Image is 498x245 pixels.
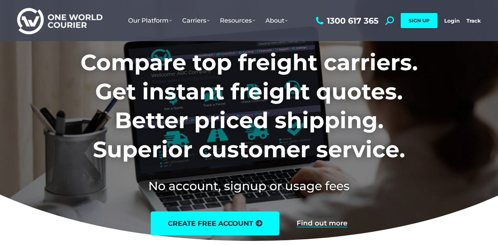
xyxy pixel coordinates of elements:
[182,17,210,24] span: Carriers
[177,10,215,31] a: Carriers
[401,13,437,28] a: SIGN UP
[35,48,463,164] h1: Compare top freight carriers. Get instant freight quotes. Better priced shipping. Superior custom...
[220,17,255,24] span: Resources
[265,17,288,24] span: About
[17,7,102,35] img: One World Courier
[215,10,260,31] a: Resources
[35,177,463,194] h2: No account, signup or usage fees
[128,17,172,24] span: Our Platform
[151,211,279,235] a: create free account
[314,16,378,25] a: 1300 617 365
[444,17,460,24] a: Login
[409,17,429,24] span: SIGN UP
[260,10,293,31] a: About
[466,17,481,24] a: Track
[297,220,347,227] a: Find out more
[123,10,177,31] a: Our Platform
